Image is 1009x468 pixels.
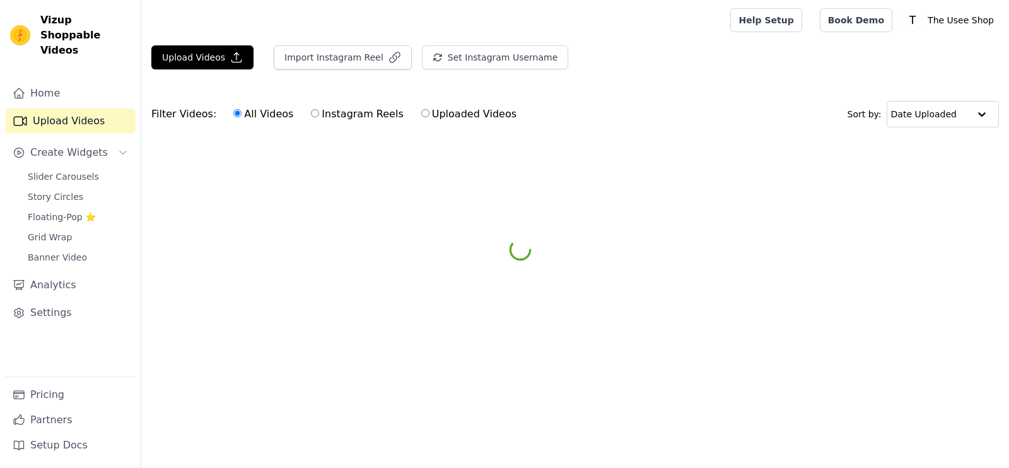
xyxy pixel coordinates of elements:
[233,106,294,122] label: All Videos
[5,382,136,407] a: Pricing
[28,211,96,223] span: Floating-Pop ⭐
[28,231,72,243] span: Grid Wrap
[310,106,404,122] label: Instagram Reels
[28,190,83,203] span: Story Circles
[10,25,30,45] img: Vizup
[5,407,136,433] a: Partners
[5,272,136,298] a: Analytics
[5,300,136,325] a: Settings
[421,106,517,122] label: Uploaded Videos
[730,8,802,32] a: Help Setup
[311,109,319,117] input: Instagram Reels
[233,109,242,117] input: All Videos
[20,208,136,226] a: Floating-Pop ⭐
[902,9,999,32] button: T The Usee Shop
[5,140,136,165] button: Create Widgets
[20,168,136,185] a: Slider Carousels
[421,109,429,117] input: Uploaded Videos
[274,45,412,69] button: Import Instagram Reel
[848,101,1000,127] div: Sort by:
[5,433,136,458] a: Setup Docs
[151,45,254,69] button: Upload Videos
[30,145,108,160] span: Create Widgets
[20,249,136,266] a: Banner Video
[28,170,99,183] span: Slider Carousels
[909,14,916,26] text: T
[40,13,131,58] span: Vizup Shoppable Videos
[5,81,136,106] a: Home
[28,251,87,264] span: Banner Video
[422,45,568,69] button: Set Instagram Username
[20,228,136,246] a: Grid Wrap
[923,9,999,32] p: The Usee Shop
[820,8,892,32] a: Book Demo
[5,108,136,134] a: Upload Videos
[151,100,523,129] div: Filter Videos:
[20,188,136,206] a: Story Circles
